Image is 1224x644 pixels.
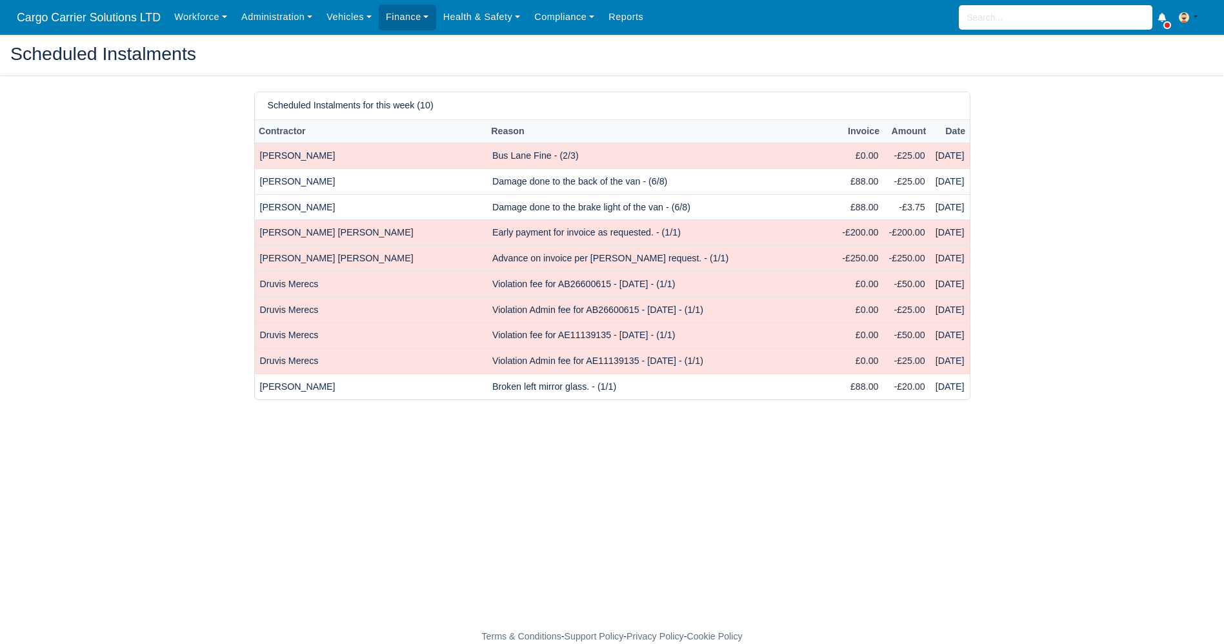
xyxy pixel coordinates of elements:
td: [DATE] [930,374,970,399]
h2: Scheduled Instalments [10,45,1214,63]
td: -£25.00 [883,297,930,323]
td: -£50.00 [883,323,930,348]
td: £88.00 [837,194,883,220]
td: [DATE] [930,323,970,348]
td: Druvis Merecs [255,348,487,374]
a: Cookie Policy [687,631,742,641]
td: -£20.00 [883,374,930,399]
td: Advance on invoice per [PERSON_NAME] request. - (1/1) [487,246,837,272]
td: £0.00 [837,143,883,169]
a: Reports [601,5,650,30]
td: [DATE] [930,246,970,272]
td: Druvis Merecs [255,323,487,348]
th: Amount [883,119,930,143]
td: [PERSON_NAME] [PERSON_NAME] [255,220,487,246]
td: [DATE] [930,348,970,374]
td: Violation fee for AB26600615 - [DATE] - (1/1) [487,271,837,297]
td: [PERSON_NAME] [255,374,487,399]
td: Bus Lane Fine - (2/3) [487,143,837,169]
td: [PERSON_NAME] [255,194,487,220]
td: £88.00 [837,374,883,399]
a: Finance [379,5,436,30]
td: [PERSON_NAME] [255,168,487,194]
td: Druvis Merecs [255,297,487,323]
td: [PERSON_NAME] [PERSON_NAME] [255,246,487,272]
td: -£50.00 [883,271,930,297]
td: [DATE] [930,194,970,220]
a: Administration [234,5,319,30]
td: -£250.00 [883,246,930,272]
td: [DATE] [930,297,970,323]
a: Compliance [527,5,601,30]
td: [DATE] [930,271,970,297]
td: Damage done to the brake light of the van - (6/8) [487,194,837,220]
th: Reason [487,119,837,143]
td: [DATE] [930,143,970,169]
td: Damage done to the back of the van - (6/8) [487,168,837,194]
td: [PERSON_NAME] [255,143,487,169]
td: £0.00 [837,271,883,297]
th: Invoice [837,119,883,143]
td: Early payment for invoice as requested. - (1/1) [487,220,837,246]
td: Druvis Merecs [255,271,487,297]
a: Health & Safety [436,5,528,30]
a: Cargo Carrier Solutions LTD [10,5,167,30]
td: £0.00 [837,297,883,323]
a: Support Policy [565,631,624,641]
td: £88.00 [837,168,883,194]
th: Contractor [255,119,487,143]
input: Search... [959,5,1152,30]
td: Violation Admin fee for AE11139135 - [DATE] - (1/1) [487,348,837,374]
td: -£200.00 [837,220,883,246]
a: Workforce [167,5,234,30]
td: [DATE] [930,220,970,246]
td: [DATE] [930,168,970,194]
a: Vehicles [319,5,379,30]
td: -£200.00 [883,220,930,246]
h6: Scheduled Instalments for this week (10) [268,100,434,111]
th: Date [930,119,970,143]
div: Scheduled Instalments [1,34,1223,76]
td: -£25.00 [883,168,930,194]
td: Violation fee for AE11139135 - [DATE] - (1/1) [487,323,837,348]
td: -£3.75 [883,194,930,220]
td: -£25.00 [883,143,930,169]
td: £0.00 [837,348,883,374]
a: Terms & Conditions [481,631,561,641]
td: Violation Admin fee for AB26600615 - [DATE] - (1/1) [487,297,837,323]
div: - - - [245,629,980,644]
td: -£25.00 [883,348,930,374]
td: -£250.00 [837,246,883,272]
a: Privacy Policy [627,631,684,641]
td: Broken left mirror glass. - (1/1) [487,374,837,399]
td: £0.00 [837,323,883,348]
